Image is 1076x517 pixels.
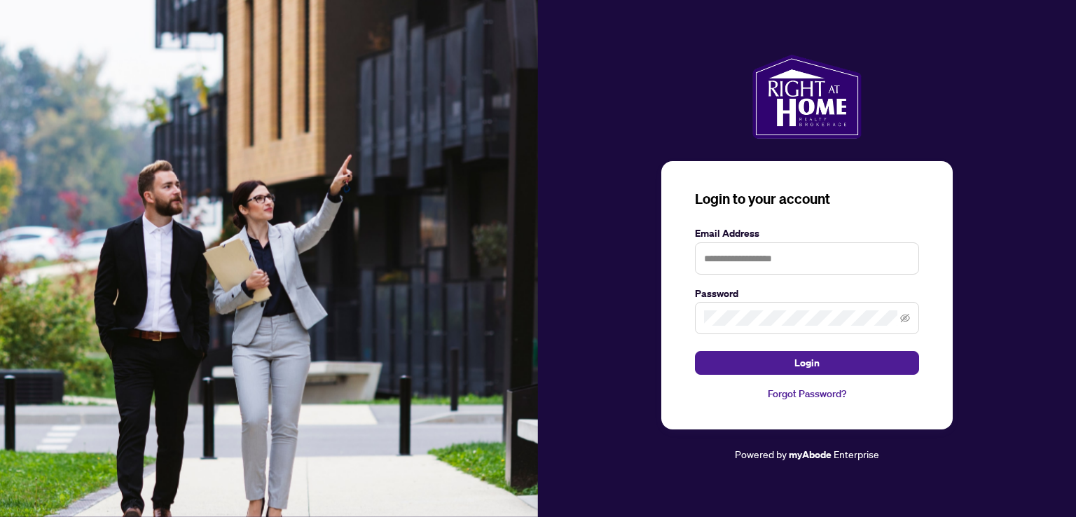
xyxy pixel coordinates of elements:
img: ma-logo [752,55,861,139]
label: Password [695,286,919,301]
span: eye-invisible [900,313,910,323]
button: Login [695,351,919,375]
h3: Login to your account [695,189,919,209]
label: Email Address [695,226,919,241]
a: myAbode [789,447,832,462]
span: Powered by [735,448,787,460]
span: Enterprise [834,448,879,460]
a: Forgot Password? [695,386,919,401]
span: Login [794,352,820,374]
